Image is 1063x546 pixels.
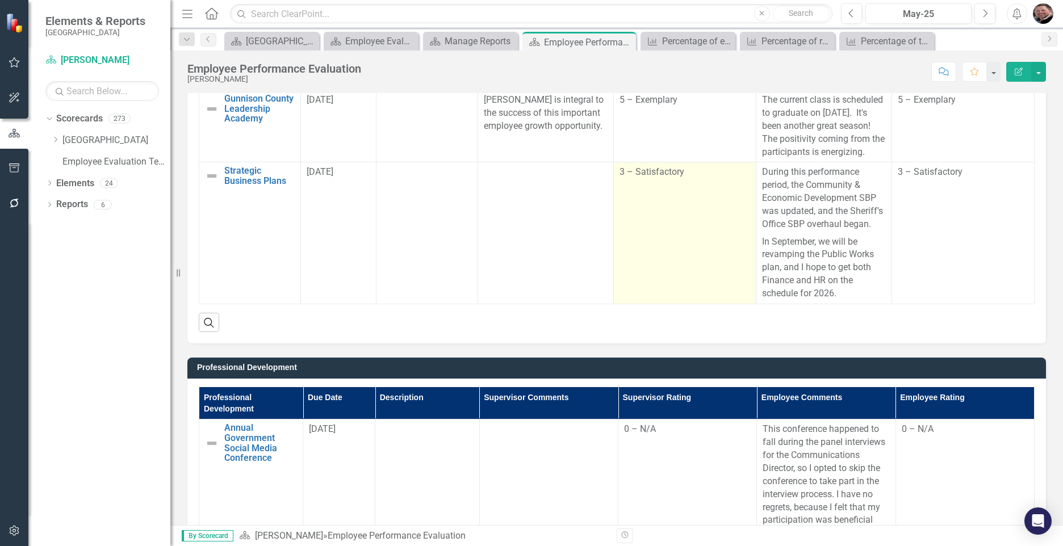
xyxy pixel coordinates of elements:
[100,178,118,188] div: 24
[620,94,677,105] span: 5 – Exemplary
[902,423,934,434] span: 0 – N/A
[624,423,656,434] span: 0 – N/A
[56,177,94,190] a: Elements
[613,162,756,304] td: Double-Click to Edit
[773,6,830,22] button: Search
[199,90,301,162] td: Double-Click to Edit Right Click for Context Menu
[56,198,88,211] a: Reports
[45,28,145,37] small: [GEOGRAPHIC_DATA]
[45,81,159,101] input: Search Below...
[1024,507,1052,535] div: Open Intercom Messenger
[756,162,892,304] td: Double-Click to Edit
[743,34,832,48] a: Percentage of respondents to the biennial Citizen Survey who state that the public information se...
[182,530,233,541] span: By Scorecard
[300,90,376,162] td: Double-Click to Edit
[376,162,478,304] td: Double-Click to Edit
[224,423,297,463] a: Annual Government Social Media Conference
[865,3,972,24] button: May-25
[445,34,515,48] div: Manage Reports
[307,94,333,105] span: [DATE]
[789,9,813,18] span: Search
[239,530,608,543] div: »
[762,94,886,158] p: The current class is scheduled to graduate on [DATE]. It's been another great season! The positiv...
[898,94,956,105] span: 5 – Exemplary
[613,90,756,162] td: Double-Click to Edit
[227,34,316,48] a: [GEOGRAPHIC_DATA]
[187,62,361,75] div: Employee Performance Evaluation
[328,530,466,541] div: Employee Performance Evaluation
[426,34,515,48] a: Manage Reports
[1033,3,1053,24] img: Matthew Birnie
[307,166,333,177] span: [DATE]
[478,90,614,162] td: Double-Click to Edit
[643,34,733,48] a: Percentage of employee survey respondents report that they are familiar with the Gunnison County ...
[484,94,608,133] p: [PERSON_NAME] is integral to the success of this important employee growth opportunity.
[892,162,1034,304] td: Double-Click to Edit
[94,200,112,209] div: 6
[309,423,336,434] span: [DATE]
[544,35,633,49] div: Employee Performance Evaluation
[376,90,478,162] td: Double-Click to Edit
[327,34,416,48] a: Employee Evaluation Navigation
[756,90,892,162] td: Double-Click to Edit
[762,166,886,233] p: During this performance period, the Community & Economic Development SBP was updated, and the She...
[62,156,170,169] a: Employee Evaluation Template
[45,14,145,28] span: Elements & Reports
[6,13,26,33] img: ClearPoint Strategy
[898,166,962,177] span: 3 – Satisfactory
[861,34,931,48] div: Percentage of the strategic results approved in the Board’s strategic plan that are achieved by t...
[62,134,170,147] a: [GEOGRAPHIC_DATA]
[246,34,316,48] div: [GEOGRAPHIC_DATA]
[761,34,832,48] div: Percentage of respondents to the biennial Citizen Survey who state that the public information se...
[199,162,301,304] td: Double-Click to Edit Right Click for Context Menu
[205,169,219,183] img: Not Defined
[842,34,931,48] a: Percentage of the strategic results approved in the Board’s strategic plan that are achieved by t...
[108,114,131,124] div: 273
[205,102,219,116] img: Not Defined
[56,112,103,125] a: Scorecards
[224,166,295,186] a: Strategic Business Plans
[478,162,614,304] td: Double-Click to Edit
[255,530,323,541] a: [PERSON_NAME]
[620,166,684,177] span: 3 – Satisfactory
[187,75,361,83] div: [PERSON_NAME]
[892,90,1034,162] td: Double-Click to Edit
[205,436,219,450] img: Not Defined
[300,162,376,304] td: Double-Click to Edit
[662,34,733,48] div: Percentage of employee survey respondents report that they are familiar with the Gunnison County ...
[345,34,416,48] div: Employee Evaluation Navigation
[197,363,1040,372] h3: Professional Development
[230,4,832,24] input: Search ClearPoint...
[224,94,295,124] a: Gunnison County Leadership Academy
[869,7,968,21] div: May-25
[45,54,159,67] a: [PERSON_NAME]
[762,233,886,300] p: In September, we will be revamping the Public Works plan, and I hope to get both Finance and HR o...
